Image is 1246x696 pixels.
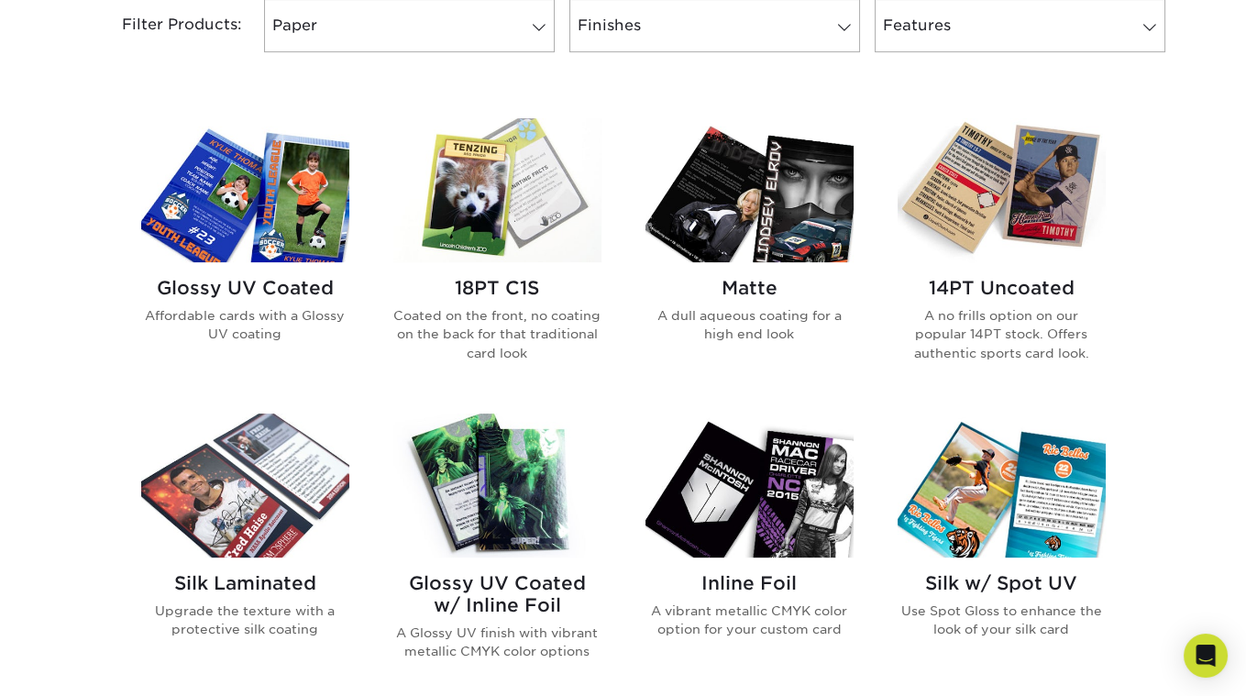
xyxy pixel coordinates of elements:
[645,277,854,299] h2: Matte
[393,118,601,262] img: 18PT C1S Trading Cards
[393,624,601,661] p: A Glossy UV finish with vibrant metallic CMYK color options
[141,572,349,594] h2: Silk Laminated
[898,602,1106,639] p: Use Spot Gloss to enhance the look of your silk card
[898,277,1106,299] h2: 14PT Uncoated
[393,277,601,299] h2: 18PT C1S
[645,602,854,639] p: A vibrant metallic CMYK color option for your custom card
[898,118,1106,262] img: 14PT Uncoated Trading Cards
[645,306,854,344] p: A dull aqueous coating for a high end look
[141,414,349,690] a: Silk Laminated Trading Cards Silk Laminated Upgrade the texture with a protective silk coating
[898,414,1106,690] a: Silk w/ Spot UV Trading Cards Silk w/ Spot UV Use Spot Gloss to enhance the look of your silk card
[141,118,349,262] img: Glossy UV Coated Trading Cards
[898,414,1106,558] img: Silk w/ Spot UV Trading Cards
[393,306,601,362] p: Coated on the front, no coating on the back for that traditional card look
[393,414,601,690] a: Glossy UV Coated w/ Inline Foil Trading Cards Glossy UV Coated w/ Inline Foil A Glossy UV finish ...
[141,602,349,639] p: Upgrade the texture with a protective silk coating
[141,414,349,558] img: Silk Laminated Trading Cards
[645,118,854,392] a: Matte Trading Cards Matte A dull aqueous coating for a high end look
[898,306,1106,362] p: A no frills option on our popular 14PT stock. Offers authentic sports card look.
[898,572,1106,594] h2: Silk w/ Spot UV
[1184,634,1228,678] div: Open Intercom Messenger
[141,277,349,299] h2: Glossy UV Coated
[645,118,854,262] img: Matte Trading Cards
[393,414,601,558] img: Glossy UV Coated w/ Inline Foil Trading Cards
[645,414,854,558] img: Inline Foil Trading Cards
[393,118,601,392] a: 18PT C1S Trading Cards 18PT C1S Coated on the front, no coating on the back for that traditional ...
[141,118,349,392] a: Glossy UV Coated Trading Cards Glossy UV Coated Affordable cards with a Glossy UV coating
[645,414,854,690] a: Inline Foil Trading Cards Inline Foil A vibrant metallic CMYK color option for your custom card
[898,118,1106,392] a: 14PT Uncoated Trading Cards 14PT Uncoated A no frills option on our popular 14PT stock. Offers au...
[645,572,854,594] h2: Inline Foil
[393,572,601,616] h2: Glossy UV Coated w/ Inline Foil
[141,306,349,344] p: Affordable cards with a Glossy UV coating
